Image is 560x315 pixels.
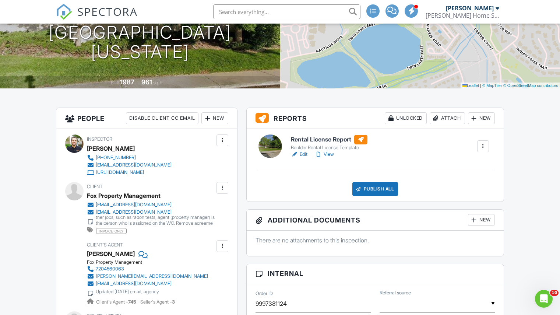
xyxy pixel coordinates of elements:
img: The Best Home Inspection Software - Spectora [56,4,72,20]
p: There are no attachments to this inspection. [256,236,495,244]
div: 1987 [120,78,134,86]
input: Search everything... [213,4,360,19]
a: [URL][DOMAIN_NAME] [87,169,172,176]
div: [DATE] USE THIS PROFILE OK to invoice and unlock reports. Orders come in via Appfolio as PDFs. Co... [96,185,215,256]
span: Seller's Agent - [140,299,175,305]
h6: Rental License Report [291,135,367,144]
span: Client [87,184,103,189]
span: | [480,83,481,88]
span: Client's Agent - [96,299,137,305]
div: Scott Home Services, LLC [426,12,499,19]
span: 10 [550,290,559,296]
a: [EMAIL_ADDRESS][DOMAIN_NAME] [87,201,215,209]
a: [PERSON_NAME][EMAIL_ADDRESS][DOMAIN_NAME] [87,273,208,280]
span: Built [111,80,119,85]
strong: 3 [172,299,175,305]
a: SPECTORA [56,10,138,25]
label: Order ID [256,290,273,297]
a: Rental License Report Boulder Rental License Template [291,135,367,151]
span: invoice-only [96,228,127,234]
div: [PHONE_NUMBER] [96,155,136,161]
a: Leaflet [462,83,479,88]
div: Publish All [352,182,398,196]
a: [EMAIL_ADDRESS][DOMAIN_NAME] [87,209,215,216]
div: [EMAIL_ADDRESS][DOMAIN_NAME] [96,209,172,215]
a: [EMAIL_ADDRESS][DOMAIN_NAME] [87,280,208,287]
div: Fox Property Management [87,259,214,265]
a: © OpenStreetMap contributors [503,83,558,88]
div: 961 [141,78,152,86]
h3: Additional Documents [247,210,504,231]
div: Disable Client CC Email [126,112,198,124]
div: [PERSON_NAME] [87,143,135,154]
div: [PERSON_NAME] [87,248,135,259]
a: 7204560063 [87,265,208,273]
span: Inspector [87,136,112,142]
a: View [315,151,334,158]
div: New [468,112,495,124]
h3: Reports [247,108,504,129]
div: New [201,112,228,124]
div: 7204560063 [96,266,124,272]
div: Boulder Rental License Template [291,145,367,151]
h3: People [56,108,237,129]
span: Client's Agent [87,242,123,248]
a: Edit [291,151,307,158]
a: [PHONE_NUMBER] [87,154,172,161]
div: Attach [430,112,465,124]
div: [EMAIL_ADDRESS][DOMAIN_NAME] [96,162,172,168]
strong: 745 [128,299,136,305]
iframe: Intercom live chat [535,290,553,308]
h1: [STREET_ADDRESS] [GEOGRAPHIC_DATA][US_STATE] [12,3,268,62]
div: [EMAIL_ADDRESS][DOMAIN_NAME] [96,281,172,287]
span: sq. ft. [153,80,163,85]
label: Referral source [380,290,411,296]
div: [EMAIL_ADDRESS][DOMAIN_NAME] [96,202,172,208]
div: New [468,214,495,226]
div: [PERSON_NAME][EMAIL_ADDRESS][DOMAIN_NAME] [96,273,208,279]
div: [PERSON_NAME] [446,4,494,12]
div: Fox Property Management [87,190,161,201]
div: Updated [DATE] email, agency [96,289,159,295]
span: SPECTORA [77,4,138,19]
h3: Internal [247,264,504,283]
div: Unlocked [385,112,427,124]
div: [URL][DOMAIN_NAME] [96,169,144,175]
a: © MapTiler [482,83,502,88]
a: [EMAIL_ADDRESS][DOMAIN_NAME] [87,161,172,169]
